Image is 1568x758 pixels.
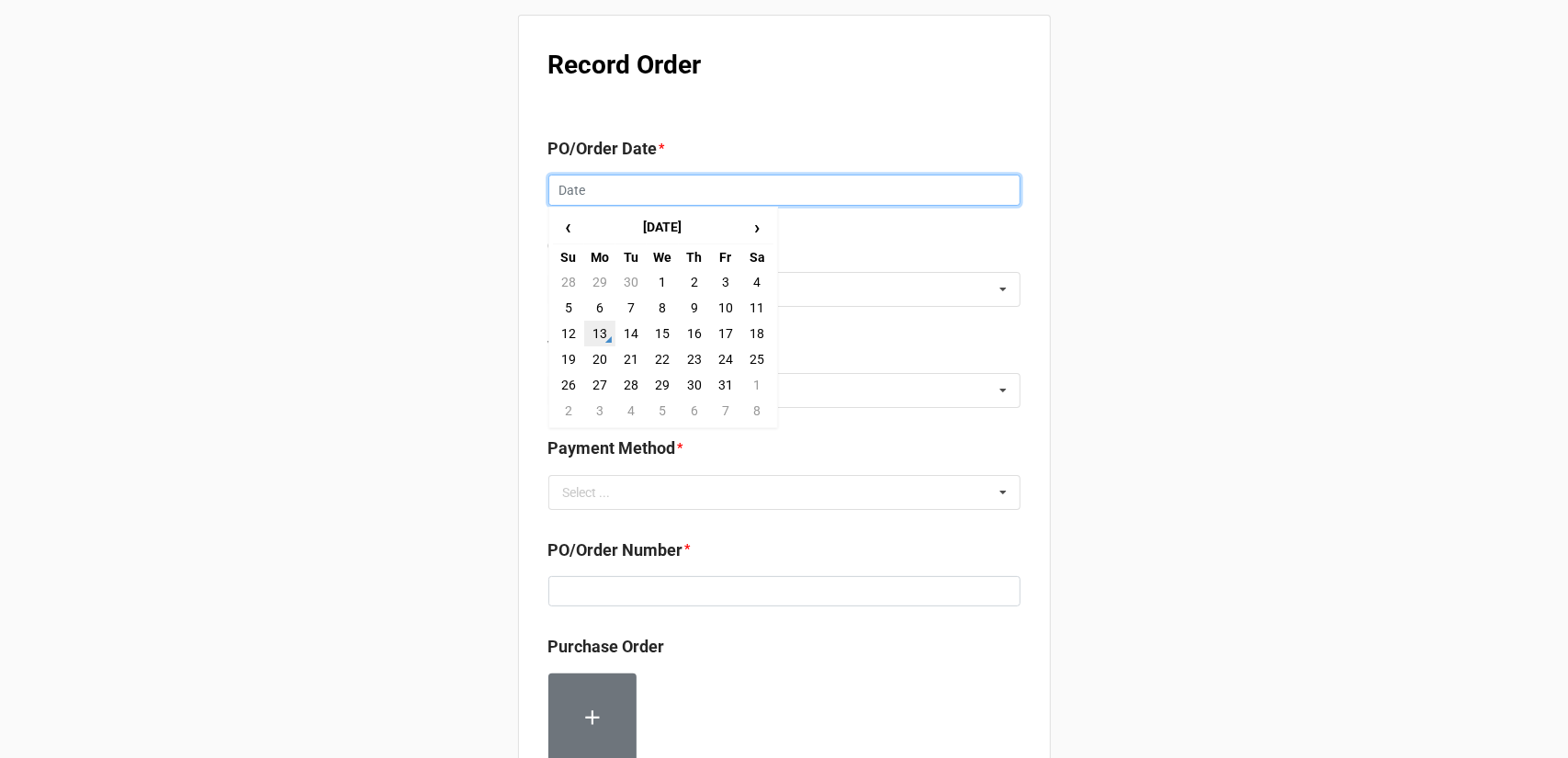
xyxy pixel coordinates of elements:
[741,372,773,398] td: 1
[741,346,773,372] td: 25
[615,269,647,295] td: 30
[584,398,615,424] td: 3
[710,295,741,321] td: 10
[584,372,615,398] td: 27
[615,346,647,372] td: 21
[615,372,647,398] td: 28
[741,269,773,295] td: 4
[710,346,741,372] td: 24
[647,321,678,346] td: 15
[679,398,710,424] td: 6
[553,295,584,321] td: 5
[710,321,741,346] td: 17
[584,346,615,372] td: 20
[548,634,665,660] label: Purchase Order
[615,321,647,346] td: 14
[647,346,678,372] td: 22
[548,537,683,563] label: PO/Order Number
[548,436,676,461] label: Payment Method
[710,243,741,269] th: Fr
[553,269,584,295] td: 28
[584,269,615,295] td: 29
[548,50,702,80] b: Record Order
[679,295,710,321] td: 9
[647,269,678,295] td: 1
[679,243,710,269] th: Th
[647,372,678,398] td: 29
[615,295,647,321] td: 7
[553,398,584,424] td: 2
[741,295,773,321] td: 11
[584,321,615,346] td: 13
[615,243,647,269] th: Tu
[548,175,1021,206] input: Date
[553,346,584,372] td: 19
[584,295,615,321] td: 6
[710,398,741,424] td: 7
[679,321,710,346] td: 16
[615,398,647,424] td: 4
[710,372,741,398] td: 31
[679,372,710,398] td: 30
[679,269,710,295] td: 2
[741,243,773,269] th: Sa
[553,243,584,269] th: Su
[742,212,772,243] span: ›
[647,243,678,269] th: We
[647,295,678,321] td: 8
[563,486,611,499] div: Select ...
[679,346,710,372] td: 23
[741,321,773,346] td: 18
[710,269,741,295] td: 3
[741,398,773,424] td: 8
[548,136,658,162] label: PO/Order Date
[554,212,583,243] span: ‹
[553,321,584,346] td: 12
[553,372,584,398] td: 26
[584,243,615,269] th: Mo
[647,398,678,424] td: 5
[584,211,741,244] th: [DATE]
